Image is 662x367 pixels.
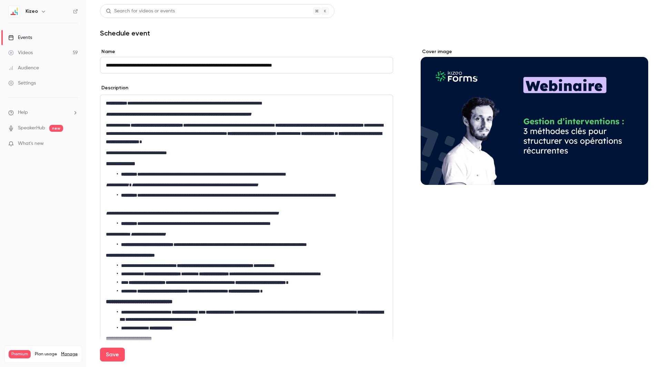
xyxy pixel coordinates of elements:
[8,109,78,116] li: help-dropdown-opener
[421,48,648,185] section: Cover image
[8,34,32,41] div: Events
[18,125,45,132] a: SpeakerHub
[100,48,393,55] label: Name
[35,351,57,357] span: Plan usage
[100,95,393,360] div: editor
[9,350,31,358] span: Premium
[8,65,39,71] div: Audience
[49,125,63,132] span: new
[100,348,125,361] button: Save
[61,351,78,357] a: Manage
[100,95,393,360] section: description
[26,8,38,15] h6: Kizeo
[100,85,128,91] label: Description
[8,49,33,56] div: Videos
[421,48,648,55] label: Cover image
[9,6,20,17] img: Kizeo
[18,140,44,147] span: What's new
[100,29,648,37] h1: Schedule event
[8,80,36,87] div: Settings
[18,109,28,116] span: Help
[106,8,175,15] div: Search for videos or events
[70,141,78,147] iframe: Noticeable Trigger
